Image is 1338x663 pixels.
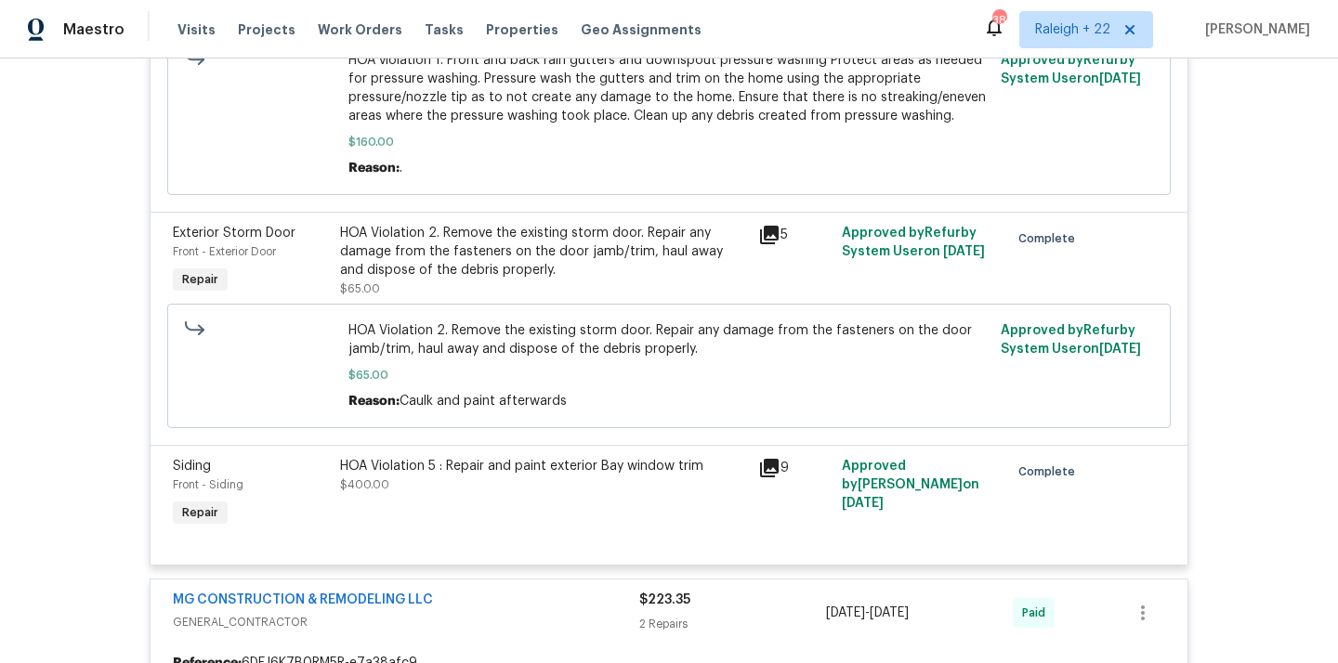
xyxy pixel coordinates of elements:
span: Visits [177,20,216,39]
a: MG CONSTRUCTION & REMODELING LLC [173,593,433,606]
span: $400.00 [340,479,389,490]
span: Approved by Refurby System User on [842,227,985,258]
span: HOA violation 1. Front and back rain gutters and downspout pressure washing Protect areas as need... [348,51,990,125]
span: [DATE] [1099,72,1141,85]
div: HOA Violation 2. Remove the existing storm door. Repair any damage from the fasteners on the door... [340,224,747,279]
span: $65.00 [340,283,380,294]
div: 9 [758,457,831,479]
span: Caulk and paint afterwards [400,395,567,408]
span: [DATE] [842,497,884,510]
span: GENERAL_CONTRACTOR [173,613,639,631]
div: 2 Repairs [639,615,826,633]
span: - [826,604,909,622]
span: Paid [1022,604,1053,622]
span: Front - Siding [173,479,243,490]
span: $160.00 [348,133,990,151]
span: Tasks [425,23,464,36]
span: [PERSON_NAME] [1198,20,1310,39]
span: Reason: [348,395,400,408]
span: Maestro [63,20,125,39]
span: Raleigh + 22 [1035,20,1110,39]
span: Reason: [348,162,400,175]
span: Approved by Refurby System User on [1001,324,1141,356]
span: Siding [173,460,211,473]
span: Projects [238,20,295,39]
span: [DATE] [1099,343,1141,356]
span: [DATE] [826,606,865,619]
span: $65.00 [348,366,990,384]
span: Properties [486,20,558,39]
span: Repair [175,270,226,289]
span: HOA Violation 2. Remove the existing storm door. Repair any damage from the fasteners on the door... [348,321,990,358]
span: Work Orders [318,20,402,39]
span: Approved by [PERSON_NAME] on [842,460,979,510]
span: Complete [1018,229,1082,248]
span: [DATE] [870,606,909,619]
span: Exterior Storm Door [173,227,295,240]
span: . [400,162,402,175]
span: Repair [175,503,226,522]
span: [DATE] [943,245,985,258]
div: 386 [992,11,1005,30]
span: Complete [1018,462,1082,481]
div: 5 [758,224,831,246]
span: Geo Assignments [581,20,702,39]
span: $223.35 [639,593,690,606]
span: Front - Exterior Door [173,246,276,257]
div: HOA Violation 5 : Repair and paint exterior Bay window trim [340,457,747,475]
